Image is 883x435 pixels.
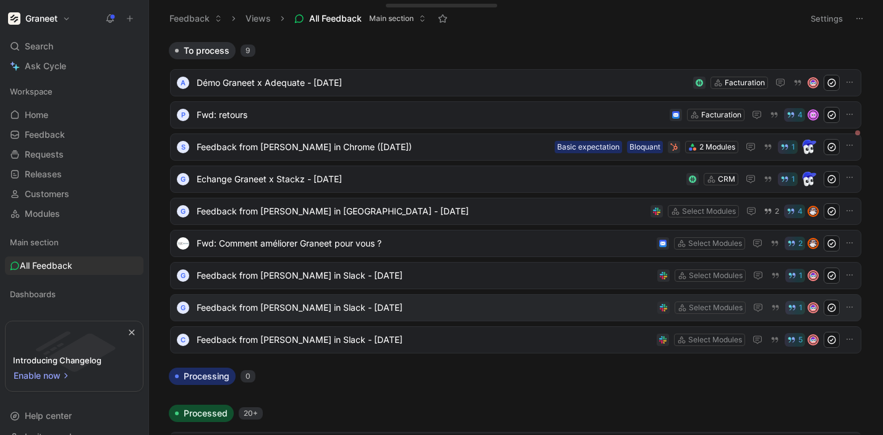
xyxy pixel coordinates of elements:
span: 4 [798,208,803,215]
div: CRM [718,173,735,185]
a: GEchange Graneet x Stackz - [DATE]CRM1avatar [170,166,861,193]
div: Search [5,37,143,56]
button: All FeedbackMain section [289,9,432,28]
span: Main section [369,12,414,25]
button: 2 [785,237,805,250]
div: C [177,334,189,346]
button: 1 [785,301,805,315]
span: Main section [10,236,59,248]
button: 1 [778,140,798,154]
span: Customers [25,188,69,200]
span: Démo Graneet x Adequate - [DATE] [197,75,688,90]
span: Search [25,39,53,54]
div: Facturation [701,109,741,121]
div: G [177,173,189,185]
span: 4 [798,111,803,119]
span: Fwd: Comment améliorer Graneet pour vous ? [197,236,652,251]
img: logo [177,237,189,250]
div: Select Modules [688,237,742,250]
a: Home [5,106,143,124]
span: All Feedback [20,260,72,272]
div: To process9 [164,42,868,358]
span: 1 [799,304,803,311]
div: 0 [241,370,255,382]
img: avatar [809,271,817,280]
a: Releases [5,165,143,184]
div: Basic expectation [557,141,620,153]
span: Modules [25,208,60,220]
div: Select Modules [689,302,743,314]
div: 20+ [239,407,263,420]
div: P [177,109,189,121]
span: Feedback from [PERSON_NAME] in Chrome ([DATE]) [197,140,550,154]
button: Enable now [13,368,71,384]
button: GraneetGraneet [5,10,74,27]
a: All Feedback [5,256,143,275]
a: Requests [5,145,143,164]
a: SFeedback from [PERSON_NAME] in Chrome ([DATE])2 ModulesBloquantBasic expectation1avatar [170,133,861,161]
span: 1 [791,143,795,151]
button: Processed [169,405,234,422]
img: avatar [809,111,817,119]
span: Feedback from [PERSON_NAME] in Slack - [DATE] [197,268,652,283]
div: G [177,269,189,282]
button: Processing [169,368,236,385]
div: Dashboards [5,285,143,307]
span: Fwd: retours [197,108,665,122]
span: 2 [798,240,803,247]
img: avatar [809,207,817,216]
span: Help center [25,410,72,421]
span: 1 [799,272,803,279]
button: Settings [805,10,848,27]
img: avatar [809,303,817,312]
span: 5 [798,336,803,344]
a: Ask Cycle [5,57,143,75]
div: Dashboards [5,285,143,303]
div: Main section [5,233,143,251]
button: 5 [785,333,805,347]
span: Home [25,109,48,121]
button: 2 [761,205,782,218]
h1: Graneet [25,13,58,24]
a: Feedback [5,125,143,144]
div: Bloquant [629,141,660,153]
a: GFeedback from [PERSON_NAME] in [GEOGRAPHIC_DATA] - [DATE]Select Modules24avatar [170,198,861,225]
img: avatar [800,137,819,157]
button: 4 [784,108,805,122]
a: Customers [5,185,143,203]
span: Processed [184,407,228,420]
div: Help center [5,407,143,425]
img: avatar [809,336,817,344]
button: 1 [785,269,805,282]
span: All Feedback [309,12,362,25]
div: Introducing Changelog [13,353,101,368]
span: Workspace [10,85,53,98]
span: Enable now [14,368,62,383]
a: GFeedback from [PERSON_NAME] in Slack - [DATE]Select Modules1avatar [170,294,861,321]
span: Requests [25,148,64,161]
span: Echange Graneet x Stackz - [DATE] [197,172,681,187]
span: Processing [184,370,229,382]
img: avatar [809,78,817,87]
button: To process [169,42,236,59]
div: Select Modules [682,205,736,217]
img: avatar [800,169,819,189]
span: Feedback [25,129,65,141]
span: Feedback from [PERSON_NAME] in Slack - [DATE] [197,332,652,347]
div: 2 Modules [699,141,735,153]
div: Main sectionAll Feedback [5,233,143,275]
span: Ask Cycle [25,59,66,74]
span: Dashboards [10,288,56,300]
button: 4 [784,205,805,218]
div: Select Modules [689,269,743,282]
div: Select Modules [688,334,742,346]
div: A [177,77,189,89]
span: Releases [25,168,62,180]
span: Feedback from [PERSON_NAME] in [GEOGRAPHIC_DATA] - [DATE] [197,204,646,219]
span: 1 [791,175,795,183]
a: PFwd: retoursFacturation4avatar [170,101,861,129]
div: G [177,205,189,217]
div: Processing0 [164,368,868,395]
span: Feedback from [PERSON_NAME] in Slack - [DATE] [197,300,652,315]
button: Feedback [164,9,228,28]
